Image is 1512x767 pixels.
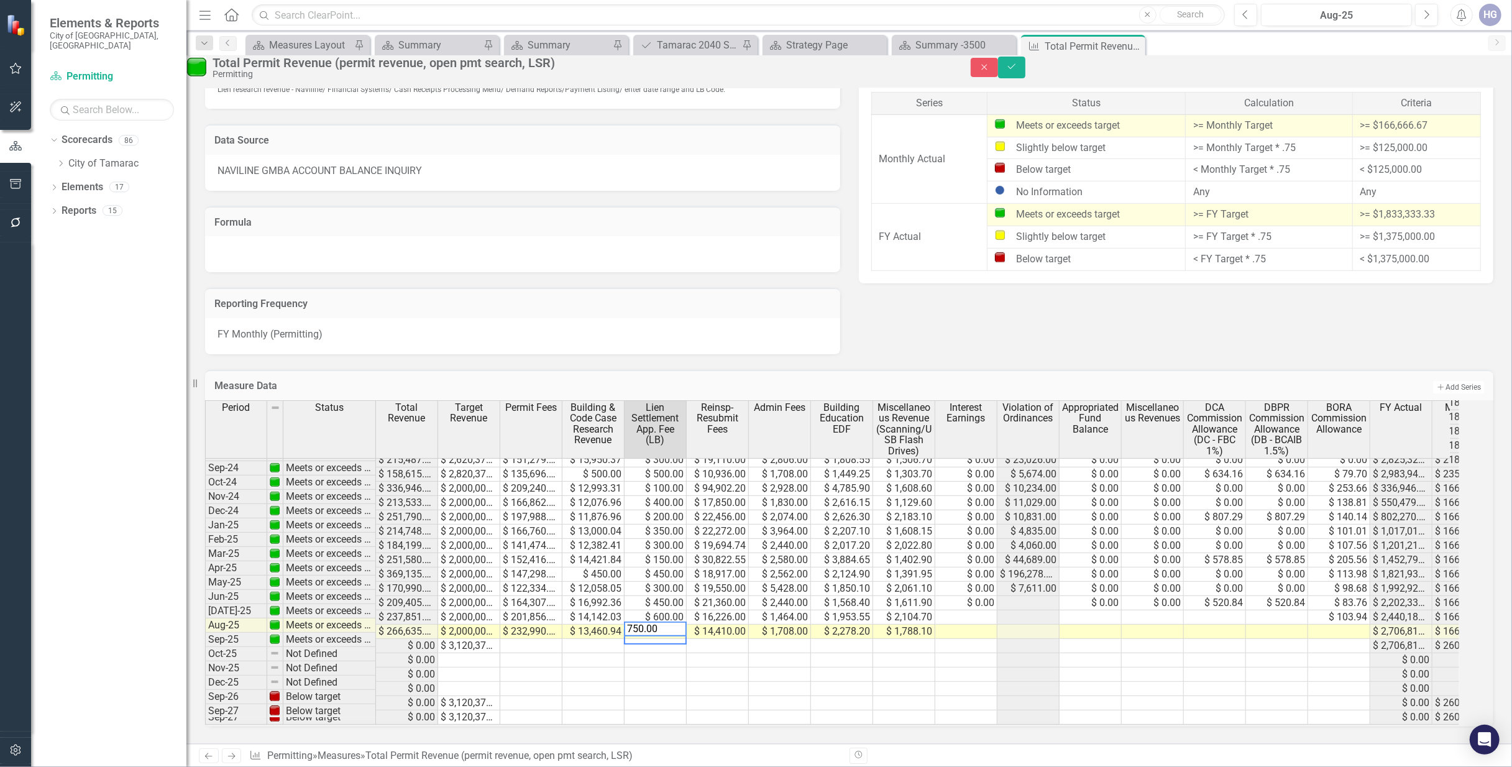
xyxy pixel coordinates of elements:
[625,510,687,525] td: $ 200.00
[749,553,811,567] td: $ 2,580.00
[1246,553,1308,567] td: $ 578.85
[269,37,351,53] div: Measures Layout
[1184,525,1246,539] td: $ 0.00
[1370,625,1432,639] td: $ 2,706,817.53
[811,582,873,596] td: $ 1,850.10
[205,633,267,647] td: Sep-25
[378,37,480,53] a: Summary
[1308,582,1370,596] td: $ 98.68
[1060,482,1122,496] td: $ 0.00
[687,510,749,525] td: $ 22,456.00
[438,567,500,582] td: $ 2,000,000.00
[873,567,935,582] td: $ 1,391.95
[625,496,687,510] td: $ 400.00
[1177,9,1204,19] span: Search
[1432,639,1495,653] td: $ 260,031.25
[1122,553,1184,567] td: $ 0.00
[1060,525,1122,539] td: $ 0.00
[935,553,997,567] td: $ 0.00
[270,477,280,487] img: 1UOPjbPZzarJnojPNnPdqcrKqsyubKg2UwelywlROmNPl+gdMW9Kb8ri8GgAAAABJRU5ErkJggg==
[1308,610,1370,625] td: $ 103.94
[625,596,687,610] td: $ 450.00
[438,496,500,510] td: $ 2,000,000.00
[995,141,1005,151] img: Slightly below target
[1246,510,1308,525] td: $ 807.29
[895,37,1013,53] a: Summary -3500
[811,482,873,496] td: $ 4,785.90
[500,553,562,567] td: $ 152,416.62
[1432,510,1495,525] td: $ 166,666.67
[500,482,562,496] td: $ 209,240.78
[205,561,267,576] td: Apr-25
[438,596,500,610] td: $ 2,000,000.00
[270,591,280,601] img: 1UOPjbPZzarJnojPNnPdqcrKqsyubKg2UwelywlROmNPl+gdMW9Kb8ri8GgAAAABJRU5ErkJggg==
[438,539,500,553] td: $ 2,000,000.00
[438,525,500,539] td: $ 2,000,000.00
[500,467,562,482] td: $ 135,696.17
[1432,610,1495,625] td: $ 166,666.67
[376,610,438,625] td: $ 237,851.18
[997,482,1060,496] td: $ 10,234.00
[6,13,29,37] img: ClearPoint Strategy
[1261,4,1412,26] button: Aug-25
[811,539,873,553] td: $ 2,017.20
[995,119,1005,129] img: Meets or exceeds target
[500,596,562,610] td: $ 164,307.21
[786,37,884,53] div: Strategy Page
[1122,567,1184,582] td: $ 0.00
[687,582,749,596] td: $ 19,550.00
[1308,496,1370,510] td: $ 138.81
[687,525,749,539] td: $ 22,272.00
[636,37,739,53] a: Tamarac 2040 Strategic Plan - Departmental Action Plan
[1432,525,1495,539] td: $ 166,666.67
[1370,525,1432,539] td: $ 1,017,018.65
[935,467,997,482] td: $ 0.00
[283,490,376,504] td: Meets or exceeds target
[500,582,562,596] td: $ 122,334.00
[625,482,687,496] td: $ 100.00
[62,133,112,147] a: Scorecards
[1184,510,1246,525] td: $ 807.29
[995,208,1005,218] img: Meets or exceeds target
[625,582,687,596] td: $ 300.00
[500,610,562,625] td: $ 201,856.96
[749,525,811,539] td: $ 3,964.00
[283,633,376,647] td: Meets or exceeds target
[1432,625,1495,639] td: $ 166,666.67
[213,70,946,79] div: Permitting
[625,610,687,625] td: $ 600.00
[562,596,625,610] td: $ 16,992.36
[270,677,280,687] img: 8DAGhfEEPCf229AAAAAElFTkSuQmCC
[625,467,687,482] td: $ 500.00
[205,576,267,590] td: May-25
[500,525,562,539] td: $ 166,760.70
[438,639,500,653] td: $ 3,120,375.00
[270,634,280,644] img: 1UOPjbPZzarJnojPNnPdqcrKqsyubKg2UwelywlROmNPl+gdMW9Kb8ri8GgAAAABJRU5ErkJggg==
[873,596,935,610] td: $ 1,611.90
[1184,596,1246,610] td: $ 520.84
[270,605,280,615] img: 1UOPjbPZzarJnojPNnPdqcrKqsyubKg2UwelywlROmNPl+gdMW9Kb8ri8GgAAAABJRU5ErkJggg==
[766,37,884,53] a: Strategy Page
[205,590,267,604] td: Jun-25
[205,475,267,490] td: Oct-24
[438,582,500,596] td: $ 2,000,000.00
[1479,4,1501,26] div: HG
[935,525,997,539] td: $ 0.00
[1370,639,1432,653] td: $ 2,706,817.53
[205,618,267,633] td: Aug-25
[270,505,280,515] img: 1UOPjbPZzarJnojPNnPdqcrKqsyubKg2UwelywlROmNPl+gdMW9Kb8ri8GgAAAABJRU5ErkJggg==
[997,496,1060,510] td: $ 11,029.00
[687,625,749,639] td: $ 14,410.00
[1370,482,1432,496] td: $ 336,946.45
[1308,510,1370,525] td: $ 140.14
[376,496,438,510] td: $ 213,533.32
[749,582,811,596] td: $ 5,428.00
[995,185,1005,195] img: No Information
[1060,567,1122,582] td: $ 0.00
[687,496,749,510] td: $ 17,850.00
[1432,596,1495,610] td: $ 166,666.67
[811,610,873,625] td: $ 1,953.55
[1184,567,1246,582] td: $ 0.00
[873,582,935,596] td: $ 2,061.10
[749,625,811,639] td: $ 1,708.00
